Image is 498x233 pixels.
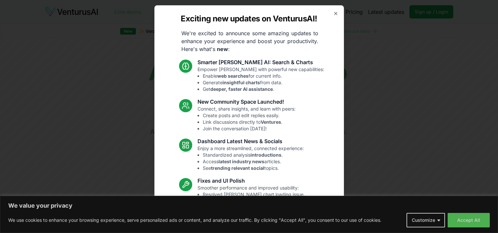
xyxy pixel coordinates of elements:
[176,29,324,53] p: We're excited to announce some amazing updates to enhance your experience and boost your producti...
[197,66,324,92] p: Empower [PERSON_NAME] with powerful new capabilities:
[203,79,324,86] li: Generate from data.
[217,46,228,52] strong: new
[250,152,281,158] strong: introductions
[219,159,264,164] strong: latest industry news
[197,58,324,66] h3: Smarter [PERSON_NAME] AI: Search & Charts
[223,80,260,85] strong: insightful charts
[203,158,304,165] li: Access articles.
[203,112,296,119] li: Create posts and edit replies easily.
[203,204,305,211] li: Enhanced overall UI consistency.
[261,119,281,125] strong: Ventures
[197,98,296,106] h3: New Community Space Launched!
[203,125,296,132] li: Join the conversation [DATE]!
[197,185,305,211] p: Smoother performance and improved usability:
[197,137,304,145] h3: Dashboard Latest News & Socials
[203,152,304,158] li: Standardized analysis .
[181,13,317,24] h2: Exciting new updates on VenturusAI!
[203,198,305,204] li: Fixed mobile chat & sidebar glitches.
[197,106,296,132] p: Connect, share insights, and learn with peers:
[203,165,304,171] li: See topics.
[197,177,305,185] h3: Fixes and UI Polish
[210,86,273,92] strong: deeper, faster AI assistance
[217,73,249,79] strong: web searches
[203,86,324,92] li: Get .
[197,145,304,171] p: Enjoy a more streamlined, connected experience:
[203,73,324,79] li: Enable for current info.
[203,119,296,125] li: Link discussions directly to .
[203,191,305,198] li: Resolved [PERSON_NAME] chart loading issue.
[211,165,264,171] strong: trending relevant social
